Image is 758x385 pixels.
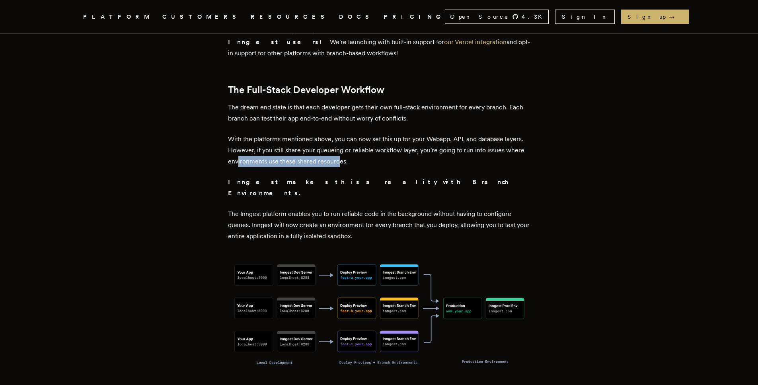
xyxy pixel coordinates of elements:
a: PRICING [384,12,445,22]
button: RESOURCES [251,12,329,22]
a: CUSTOMERS [162,12,241,22]
span: Open Source [450,13,509,21]
p: We're launching with built-in support for and opt-in support for other platforms with branch-base... [228,14,530,59]
p: The dream end state is that each developer gets their own full-stack environment for every branch... [228,102,530,124]
a: our Vercel integration [444,38,507,46]
button: PLATFORM [83,12,153,22]
span: 4.3 K [522,13,547,21]
p: The Inngest platform enables you to run reliable code in the background without having to configu... [228,208,530,242]
strong: Inngest makes this a reality with Branch Environments. [228,178,514,197]
a: Sign up [621,10,689,24]
p: With the platforms mentioned above, you can now set this up for your Webapp, API, and database la... [228,134,530,167]
img: Inngest environments for your branch workflow [228,255,530,375]
a: DOCS [339,12,374,22]
span: → [669,13,682,21]
a: Sign In [555,10,615,24]
h2: The Full-Stack Developer Workflow [228,84,530,95]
